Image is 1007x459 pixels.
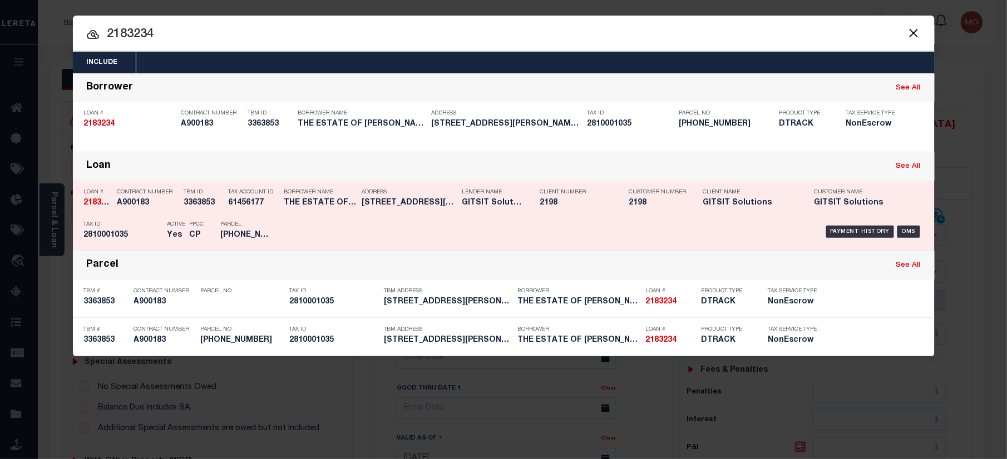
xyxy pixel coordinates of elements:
[87,259,119,272] div: Parcel
[84,110,176,117] p: Loan #
[815,198,909,208] h5: GITSIT Solutions
[646,298,677,306] strong: 2183234
[184,189,223,196] p: TBM ID
[73,25,935,44] input: Start typing...
[134,288,195,295] p: Contract Number
[384,326,512,333] p: TBM Address
[290,326,379,333] p: Tax ID
[221,221,271,228] p: Parcel
[679,110,774,117] p: Parcel No
[201,288,284,295] p: Parcel No
[284,198,357,208] h5: THE ESTATE OF CLAYTON N GRANT
[181,119,243,129] h5: A900183
[229,189,279,196] p: Tax Account ID
[298,110,426,117] p: Borrower Name
[181,110,243,117] p: Contract Number
[84,231,162,240] h5: 2810001035
[702,326,752,333] p: Product Type
[432,110,582,117] p: Address
[768,288,818,295] p: Tax Service Type
[84,297,129,307] h5: 3363853
[518,326,640,333] p: Borrower
[84,119,176,129] h5: 2183234
[646,336,696,345] h5: 2183234
[84,336,129,345] h5: 3363853
[201,336,284,345] h5: 281-00-01-035
[518,336,640,345] h5: THE ESTATE OF CLAYTON N GRANT
[362,189,457,196] p: Address
[703,189,798,196] p: Client Name
[703,198,798,208] h5: GITSIT Solutions
[779,110,830,117] p: Product Type
[167,231,184,240] h5: Yes
[84,288,129,295] p: TBM #
[896,84,921,92] a: See All
[87,82,134,94] div: Borrower
[462,198,524,208] h5: GITSIT Solutions
[384,288,512,295] p: TBM Address
[229,198,279,208] h5: 61456177
[290,288,379,295] p: Tax ID
[826,226,895,238] div: Payment History
[768,326,818,333] p: Tax Service Type
[190,231,204,240] h5: CP
[896,163,921,170] a: See All
[702,336,752,345] h5: DTRACK
[768,297,818,307] h5: NonEscrow
[702,288,752,295] p: Product Type
[702,297,752,307] h5: DTRACK
[290,297,379,307] h5: 2810001035
[646,297,696,307] h5: 2183234
[248,110,293,117] p: TBM ID
[907,26,921,40] button: Close
[646,336,677,344] strong: 2183234
[779,119,830,129] h5: DTRACK
[588,119,674,129] h5: 2810001035
[629,189,687,196] p: Customer Number
[84,189,112,196] p: Loan #
[87,160,111,173] div: Loan
[588,110,674,117] p: Tax ID
[540,198,613,208] h5: 2198
[815,189,909,196] p: Customer Name
[462,189,524,196] p: Lender Name
[73,52,132,73] button: Include
[117,189,179,196] p: Contract Number
[846,110,902,117] p: Tax Service Type
[134,326,195,333] p: Contract Number
[284,189,357,196] p: Borrower Name
[384,336,512,345] h5: 190 WOODY TERRY RD SENECA SC 29678
[897,226,920,238] div: OMS
[290,336,379,345] h5: 2810001035
[84,326,129,333] p: TBM #
[896,262,921,269] a: See All
[768,336,818,345] h5: NonEscrow
[518,297,640,307] h5: THE ESTATE OF CLAYTON N GRANT
[629,198,685,208] h5: 2198
[432,119,582,129] h5: 190 WOODY TERRY RD SENECA SC 29678
[646,326,696,333] p: Loan #
[221,231,271,240] h5: 281-00-01-035
[362,198,457,208] h5: 190 WOODY TERRY RD SENECA SC 29678
[134,336,195,345] h5: A900183
[646,288,696,295] p: Loan #
[518,288,640,295] p: Borrower
[201,326,284,333] p: Parcel No
[84,120,115,128] strong: 2183234
[134,297,195,307] h5: A900183
[167,221,186,228] p: Active
[184,198,223,208] h5: 3363853
[384,297,512,307] h5: 190 WOODY TERRY RD SENECA SC 29678
[679,119,774,129] h5: 281-00-01-035
[117,198,179,208] h5: A900183
[248,119,293,129] h5: 3363853
[84,198,112,208] h5: 2183234
[84,199,115,207] strong: 2183234
[846,119,902,129] h5: NonEscrow
[190,221,204,228] p: PPCC
[298,119,426,129] h5: THE ESTATE OF CLAYTON N GRANT
[540,189,613,196] p: Client Number
[84,221,162,228] p: Tax ID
